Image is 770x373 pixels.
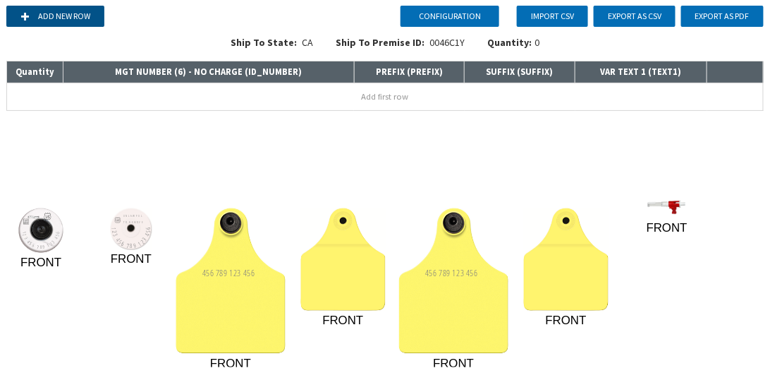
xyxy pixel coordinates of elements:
[210,357,251,370] tspan: FRONT
[123,214,141,218] tspan: UNLAWFU
[575,61,707,83] th: VAR TEXT 1 ( TEXT1 )
[401,6,499,27] button: Configuration
[63,61,355,83] th: MGT NUMBER (6) - NO CHARGE ( ID_NUMBER )
[111,253,152,266] tspan: FRONT
[141,214,142,218] tspan: L
[474,268,477,280] tspan: 6
[7,61,63,83] th: Quantity
[144,227,152,230] tspan: 6
[517,6,588,27] button: Import CSV
[123,220,142,224] tspan: TO REMOV
[6,6,104,27] button: Add new row
[142,220,143,224] tspan: E
[425,268,474,280] tspan: 456 789 123 45
[336,36,424,49] span: Ship To Premise ID:
[324,35,476,58] div: 0046C1Y
[231,36,297,49] span: Ship To State:
[433,357,474,370] tspan: FRONT
[7,83,763,110] button: Add first row
[465,61,575,83] th: SUFFIX ( SUFFIX )
[219,35,324,58] div: CA
[251,268,255,280] tspan: 6
[487,36,532,49] span: Quantity:
[20,256,61,269] tspan: FRONT
[594,6,676,27] button: Export as CSV
[487,35,539,49] div: 0
[322,314,363,327] tspan: FRONT
[681,6,764,27] button: Export as PDF
[546,314,587,327] tspan: FRONT
[647,221,687,235] tspan: FRONT
[202,268,251,280] tspan: 456 789 123 45
[354,61,465,83] th: PREFIX ( PREFIX )
[54,231,61,234] tspan: 6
